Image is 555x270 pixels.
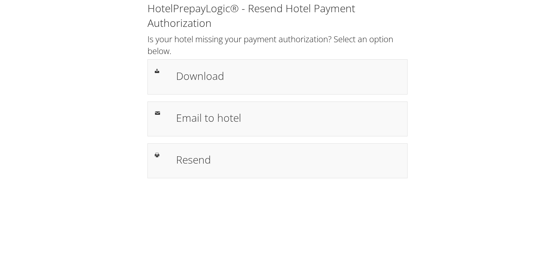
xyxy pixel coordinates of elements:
[147,59,408,94] a: Download
[176,110,400,126] h1: Email to hotel
[147,33,408,57] h2: Is your hotel missing your payment authorization? Select an option below.
[176,68,400,84] h1: Download
[147,1,408,30] h1: HotelPrepayLogic® - Resend Hotel Payment Authorization
[176,152,400,167] h1: Resend
[147,143,408,178] a: Resend
[147,102,408,136] a: Email to hotel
